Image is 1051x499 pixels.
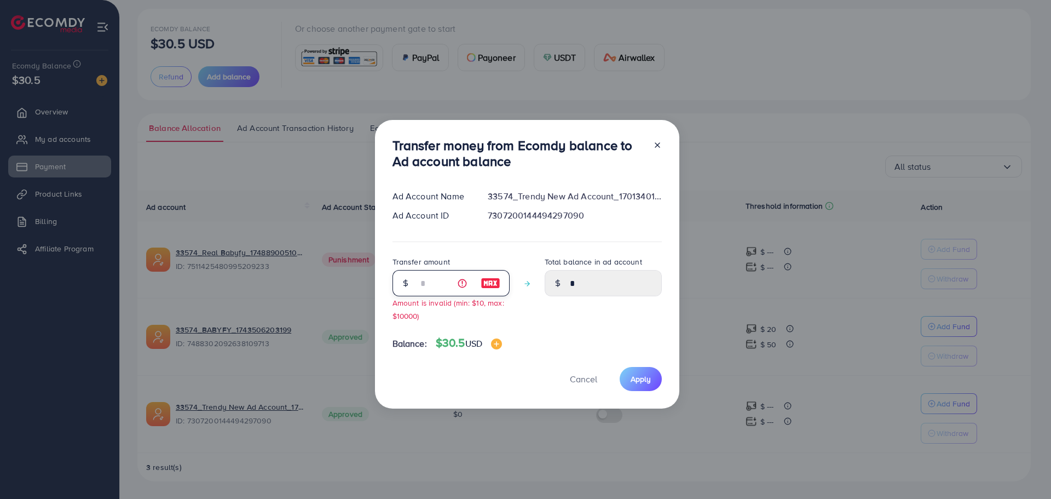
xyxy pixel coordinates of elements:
[491,339,502,349] img: image
[481,277,500,290] img: image
[631,374,651,385] span: Apply
[392,297,504,320] small: Amount is invalid (min: $10, max: $10000)
[384,209,480,222] div: Ad Account ID
[436,336,502,350] h4: $30.5
[556,367,611,391] button: Cancel
[570,373,597,385] span: Cancel
[479,190,670,203] div: 33574_Trendy New Ad Account_1701340139148
[465,337,482,349] span: USD
[392,137,644,169] h3: Transfer money from Ecomdy balance to Ad account balance
[479,209,670,222] div: 7307200144494297090
[1004,450,1043,491] iframe: Chat
[545,256,642,267] label: Total balance in ad account
[392,337,427,350] span: Balance:
[384,190,480,203] div: Ad Account Name
[392,256,450,267] label: Transfer amount
[620,367,662,391] button: Apply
